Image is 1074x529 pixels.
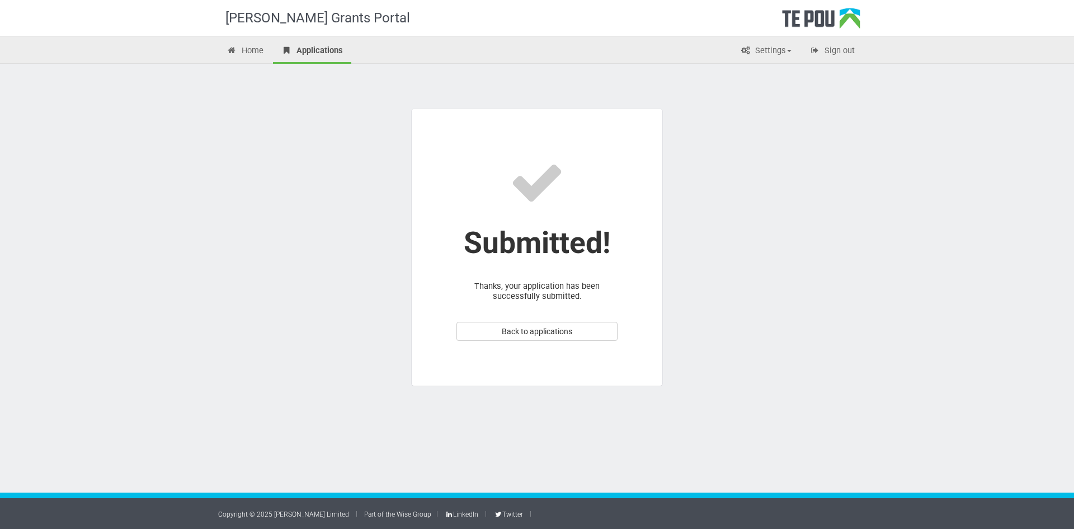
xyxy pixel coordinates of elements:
a: Sign out [801,39,863,64]
a: Part of the Wise Group [364,511,431,518]
a: LinkedIn [445,511,478,518]
a: Twitter [493,511,522,518]
section: Thanks, your application has been successfully submitted. [411,109,663,386]
a: Settings [732,39,800,64]
div: Submitted! [456,238,618,248]
div: Te Pou Logo [782,8,860,36]
a: Back to applications [456,322,618,341]
a: Home [218,39,272,64]
a: Applications [273,39,351,64]
a: Copyright © 2025 [PERSON_NAME] Limited [218,511,349,518]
